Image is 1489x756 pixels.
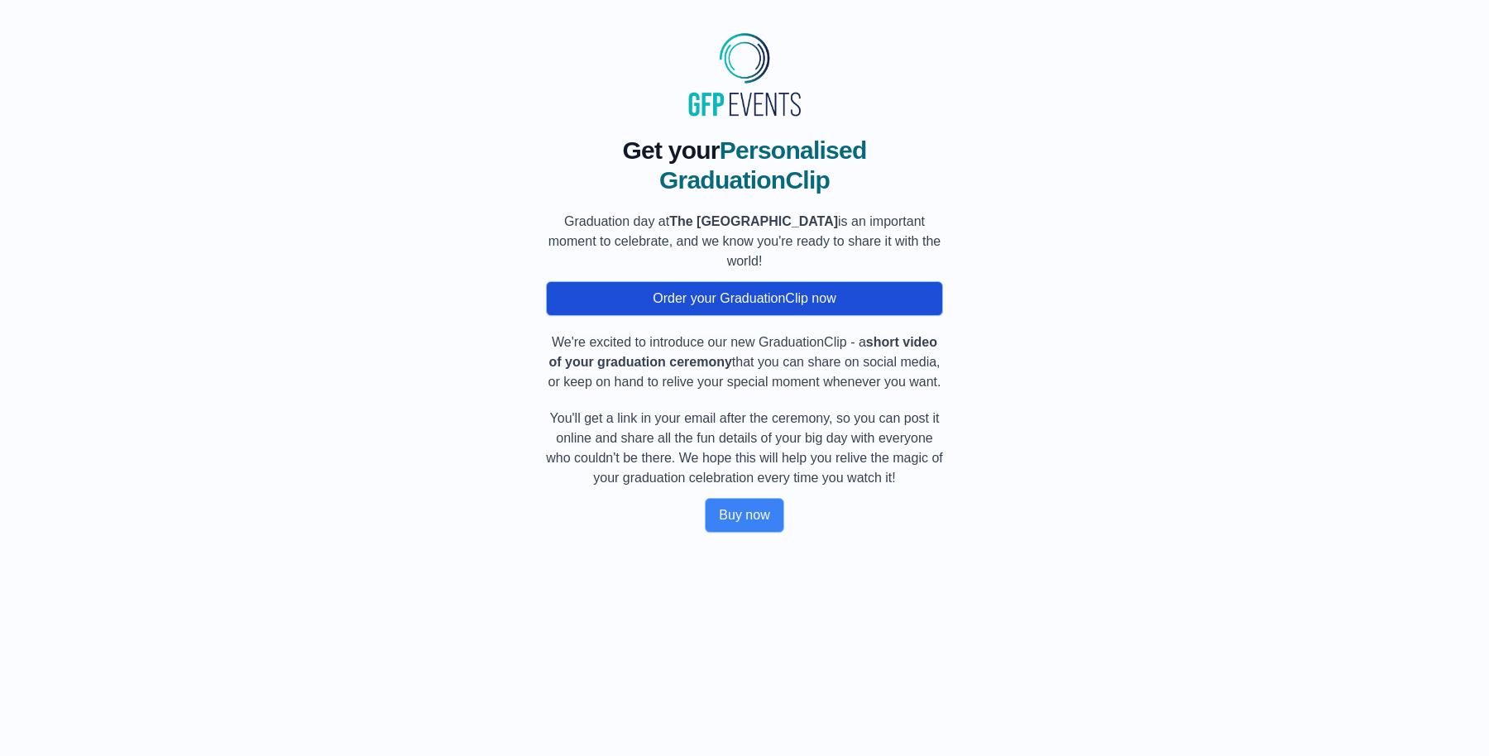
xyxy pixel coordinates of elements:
[659,136,867,194] span: Personalised GraduationClip
[546,212,943,271] p: Graduation day at is an important moment to celebrate, and we know you're ready to share it with ...
[669,214,838,228] b: The [GEOGRAPHIC_DATA]
[622,136,719,164] span: Get your
[546,333,943,392] p: We're excited to introduce our new GraduationClip - a that you can share on social media, or keep...
[546,281,943,316] button: Order your GraduationClip now
[546,409,943,488] p: You'll get a link in your email after the ceremony, so you can post it online and share all the f...
[705,498,783,533] button: Buy now
[682,26,807,122] img: MyGraduationClip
